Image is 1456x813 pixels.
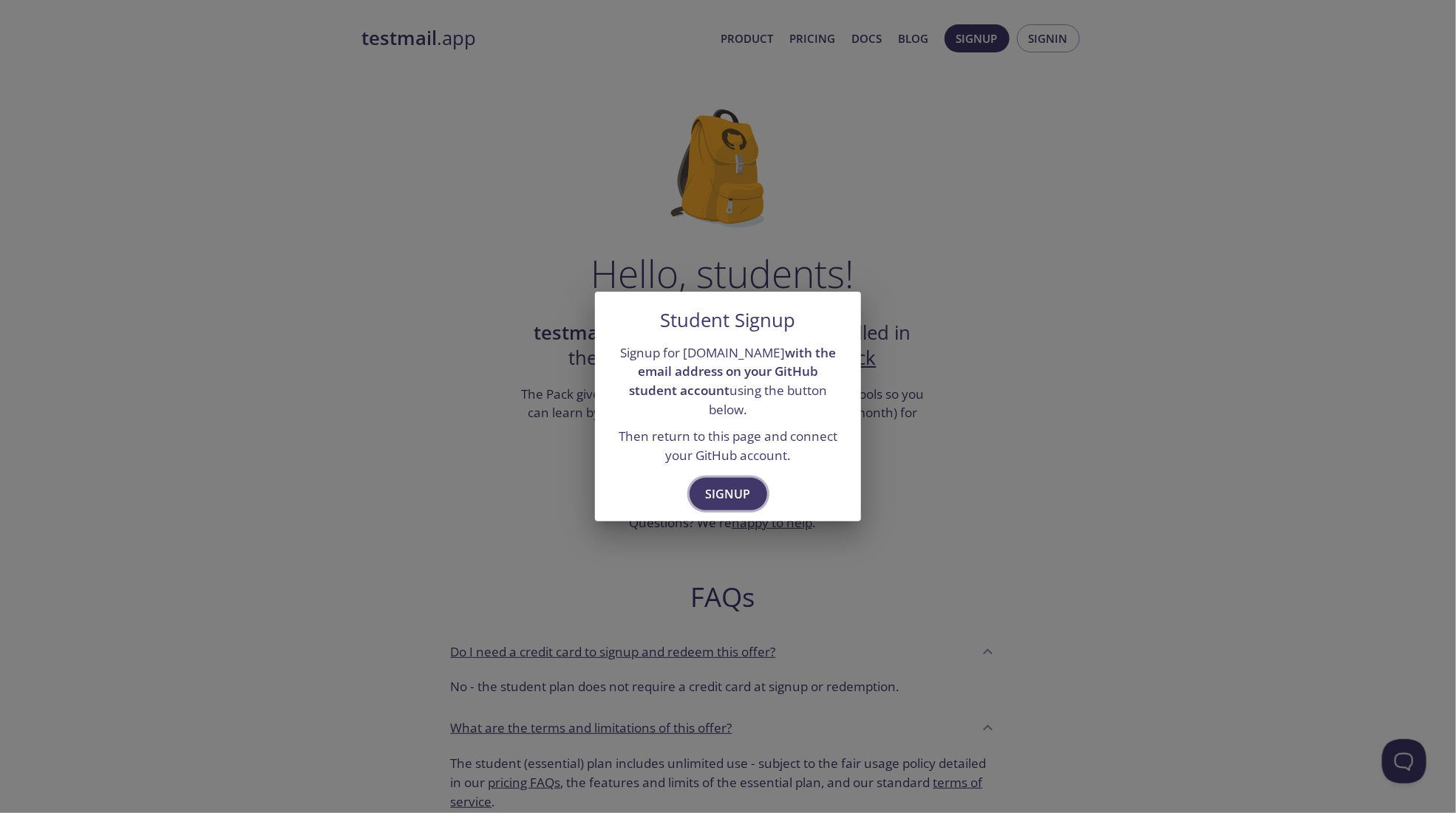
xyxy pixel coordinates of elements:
[629,344,836,399] strong: with the email address on your GitHub student account
[690,478,767,510] button: Signup
[613,343,843,419] p: Signup for [DOMAIN_NAME] using the button below.
[613,427,843,464] p: Then return to this page and connect your GitHub account.
[661,309,796,332] h5: Student Signup
[706,484,751,504] span: Signup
